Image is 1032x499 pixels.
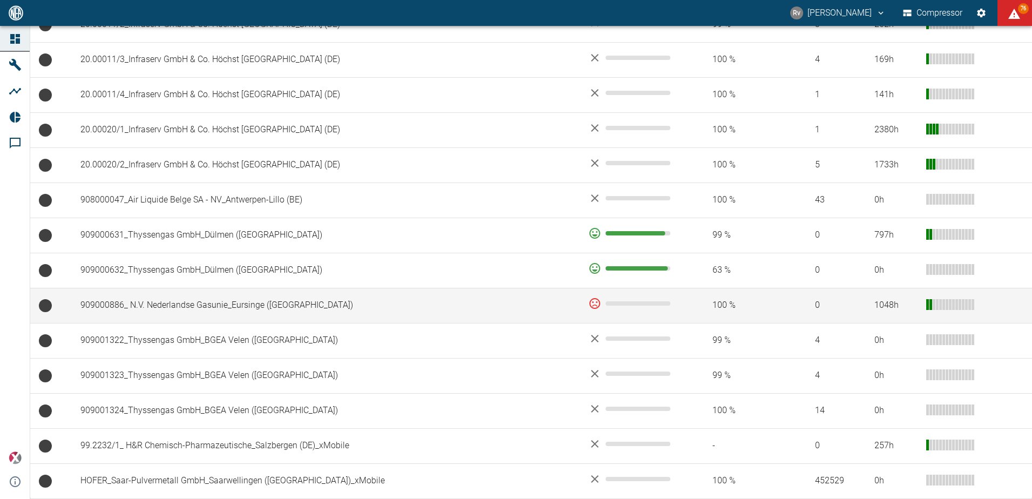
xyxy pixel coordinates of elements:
[588,157,678,170] div: No data
[72,253,580,288] td: 909000632_Thyssengas GmbH_Dülmen ([GEOGRAPHIC_DATA])
[695,124,780,136] span: 100 %
[695,264,780,277] span: 63 %
[39,264,52,277] span: Betrieb
[695,369,780,382] span: 99 %
[72,147,580,183] td: 20.00020/2_Infraserv GmbH & Co. Höchst [GEOGRAPHIC_DATA] (DE)
[798,229,857,241] span: 0
[695,440,780,452] span: -
[874,159,918,171] div: 1733 h
[695,229,780,241] span: 99 %
[695,475,780,487] span: 100 %
[588,473,678,485] div: No data
[789,3,887,23] button: robert.vanlienen@neuman-esser.com
[695,53,780,66] span: 100 %
[39,124,52,137] span: Betriebsbereit
[695,404,780,417] span: 100 %
[874,124,918,136] div: 2380 h
[1018,3,1029,14] span: 76
[588,227,678,240] div: 92 %
[798,299,857,312] span: 0
[798,369,857,382] span: 4
[798,53,857,66] span: 4
[72,112,580,147] td: 20.00020/1_Infraserv GmbH & Co. Höchst [GEOGRAPHIC_DATA] (DE)
[588,297,678,310] div: 0 %
[39,369,52,382] span: Betriebsbereit
[39,475,52,488] span: Betriebsbereit
[72,218,580,253] td: 909000631_Thyssengas GmbH_Dülmen ([GEOGRAPHIC_DATA])
[72,323,580,358] td: 909001322_Thyssengas GmbH_BGEA Velen ([GEOGRAPHIC_DATA])
[72,183,580,218] td: 908000047_Air Liquide Belge SA - NV_Antwerpen-Lillo (BE)
[39,229,52,242] span: Betriebsbereit
[39,159,52,172] span: Betrieb
[588,86,678,99] div: No data
[874,334,918,347] div: 0 h
[39,53,52,66] span: Keine Daten
[8,5,24,20] img: logo
[798,475,857,487] span: 452529
[39,89,52,102] span: Keine Daten
[874,475,918,487] div: 0 h
[695,89,780,101] span: 100 %
[588,192,678,205] div: No data
[588,402,678,415] div: No data
[72,358,580,393] td: 909001323_Thyssengas GmbH_BGEA Velen ([GEOGRAPHIC_DATA])
[695,334,780,347] span: 99 %
[874,299,918,312] div: 1048 h
[798,334,857,347] span: 4
[695,159,780,171] span: 100 %
[695,299,780,312] span: 100 %
[972,3,991,23] button: Einstellungen
[695,194,780,206] span: 100 %
[588,367,678,380] div: No data
[874,440,918,452] div: 257 h
[588,51,678,64] div: No data
[39,404,52,417] span: Betrieb
[9,451,22,464] img: Xplore Logo
[72,288,580,323] td: 909000886_ N.V. Nederlandse Gasunie_Eursinge ([GEOGRAPHIC_DATA])
[798,159,857,171] span: 5
[72,42,580,77] td: 20.00011/3_Infraserv GmbH & Co. Höchst [GEOGRAPHIC_DATA] (DE)
[798,194,857,206] span: 43
[72,463,580,498] td: HOFER_Saar-Pulvermetall GmbH_Saarwellingen ([GEOGRAPHIC_DATA])_xMobile
[588,122,678,134] div: No data
[874,194,918,206] div: 0 h
[72,393,580,428] td: 909001324_Thyssengas GmbH_BGEA Velen ([GEOGRAPHIC_DATA])
[874,404,918,417] div: 0 h
[874,53,918,66] div: 169 h
[790,6,803,19] div: Rv
[39,299,52,312] span: Betriebsbereit
[798,124,857,136] span: 1
[72,77,580,112] td: 20.00011/4_Infraserv GmbH & Co. Höchst [GEOGRAPHIC_DATA] (DE)
[901,3,965,23] button: Compressor
[798,440,857,452] span: 0
[39,440,52,453] span: Keine Daten
[874,89,918,101] div: 141 h
[588,332,678,345] div: No data
[72,428,580,463] td: 99.2232/1_ H&R Chemisch-Pharmazeutische_Salzbergen (DE)_xMobile
[798,89,857,101] span: 1
[874,229,918,241] div: 797 h
[588,262,678,275] div: 96 %
[874,264,918,277] div: 0 h
[798,404,857,417] span: 14
[39,334,52,347] span: Betriebsbereit
[39,194,52,207] span: Betrieb
[798,264,857,277] span: 0
[874,369,918,382] div: 0 h
[588,437,678,450] div: No data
